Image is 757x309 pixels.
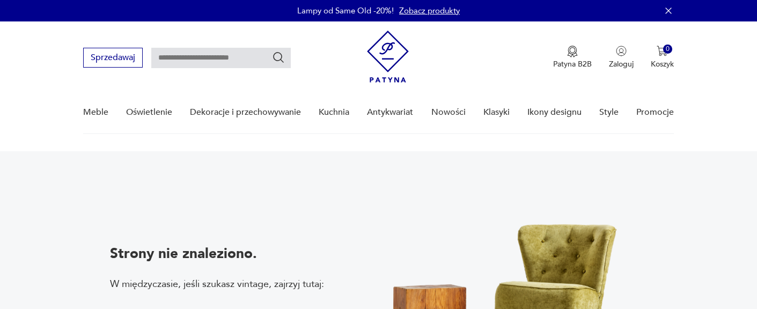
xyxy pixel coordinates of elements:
p: Strony nie znaleziono. [110,244,324,263]
p: Zaloguj [609,59,634,69]
button: Szukaj [272,51,285,64]
img: Ikonka użytkownika [616,46,627,56]
p: W międzyczasie, jeśli szukasz vintage, zajrzyj tutaj: [110,277,324,291]
button: Patyna B2B [553,46,592,69]
a: Promocje [636,92,674,133]
a: Ikony designu [527,92,582,133]
a: Sprzedawaj [83,55,143,62]
p: Patyna B2B [553,59,592,69]
button: Zaloguj [609,46,634,69]
p: Lampy od Same Old -20%! [297,5,394,16]
a: Zobacz produkty [399,5,460,16]
img: Ikona medalu [567,46,578,57]
a: Antykwariat [367,92,413,133]
a: Nowości [431,92,466,133]
a: Meble [83,92,108,133]
img: Patyna - sklep z meblami i dekoracjami vintage [367,31,409,83]
a: Style [599,92,619,133]
a: Dekoracje i przechowywanie [190,92,301,133]
a: Klasyki [483,92,510,133]
div: 0 [663,45,672,54]
button: Sprzedawaj [83,48,143,68]
a: Oświetlenie [126,92,172,133]
a: Ikona medaluPatyna B2B [553,46,592,69]
button: 0Koszyk [651,46,674,69]
p: Koszyk [651,59,674,69]
a: Kuchnia [319,92,349,133]
img: Ikona koszyka [657,46,667,56]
